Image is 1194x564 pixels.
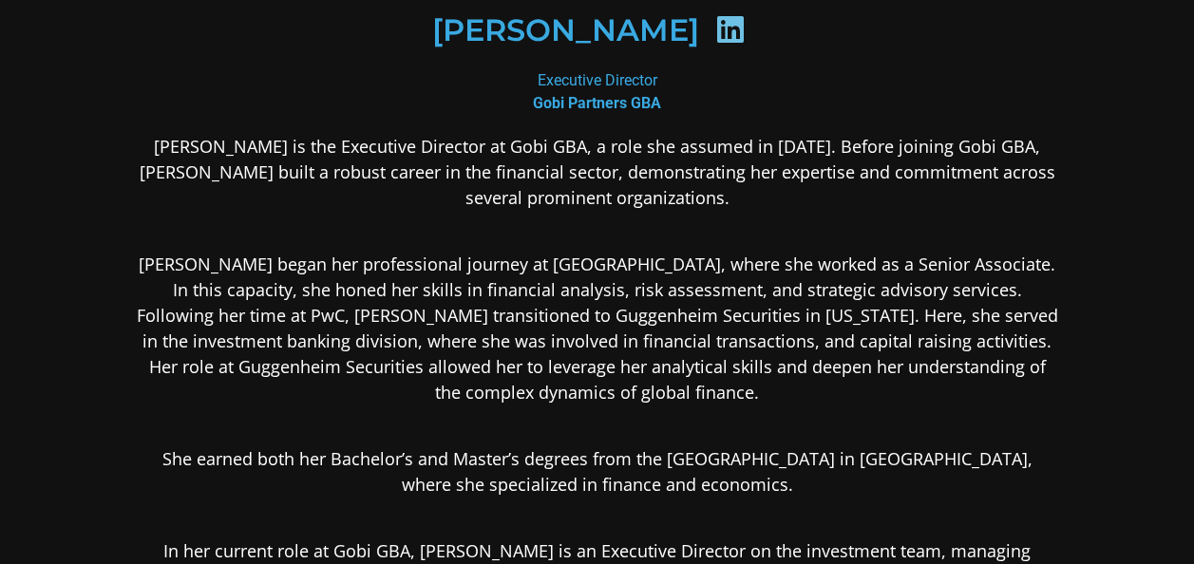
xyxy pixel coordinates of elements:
b: Gobi Partners GBA [533,94,661,112]
p: She earned both her Bachelor’s and Master’s degrees from the [GEOGRAPHIC_DATA] in [GEOGRAPHIC_DAT... [136,421,1059,498]
p: [PERSON_NAME] is the Executive Director at Gobi GBA, a role she assumed in [DATE]. Before joining... [136,134,1059,211]
div: Executive Director [136,69,1059,115]
p: [PERSON_NAME] began her professional journey at [GEOGRAPHIC_DATA], where she worked as a Senior A... [136,226,1059,405]
h2: [PERSON_NAME] [431,15,698,46]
